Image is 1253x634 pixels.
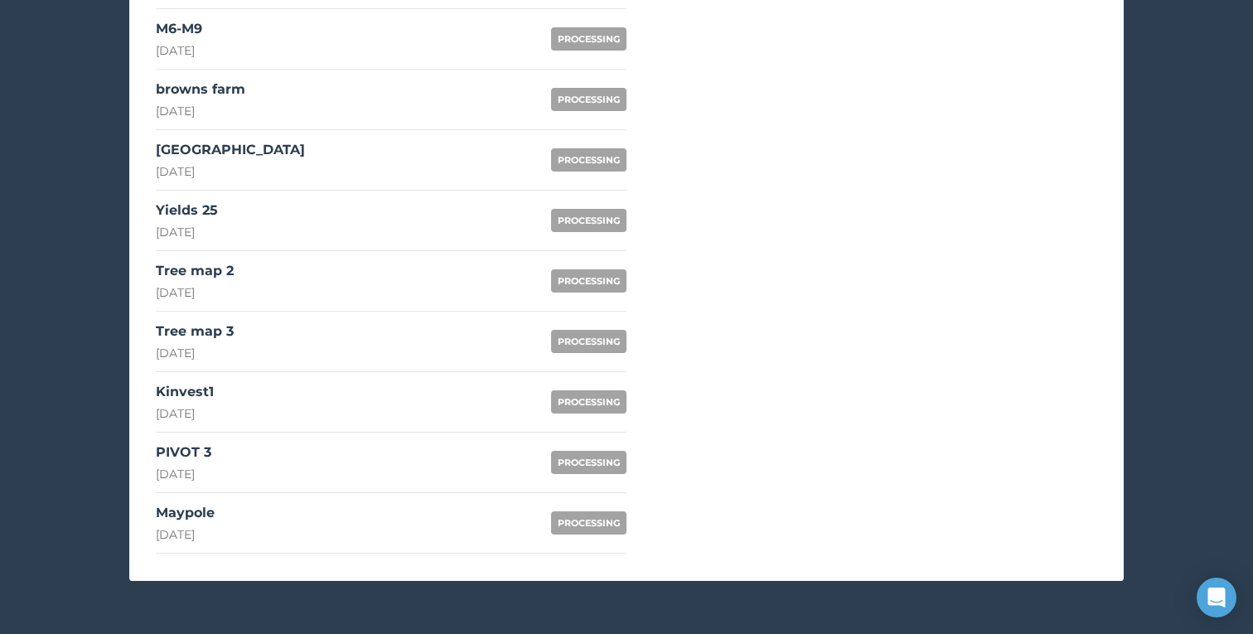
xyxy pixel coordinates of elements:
div: PROCESSING [551,148,626,172]
div: PROCESSING [551,209,626,232]
div: Open Intercom Messenger [1197,578,1236,617]
div: [DATE] [156,526,215,543]
a: browns farm[DATE]PROCESSING [156,70,626,130]
div: PROCESSING [551,269,626,293]
div: Tree map 2 [156,261,234,281]
div: browns farm [156,80,245,99]
a: Yields 25[DATE]PROCESSING [156,191,626,251]
a: [GEOGRAPHIC_DATA][DATE]PROCESSING [156,130,626,191]
div: [DATE] [156,466,211,482]
div: [DATE] [156,224,218,240]
div: PROCESSING [551,88,626,111]
a: Tree map 2[DATE]PROCESSING [156,251,626,312]
div: PROCESSING [551,390,626,414]
div: PROCESSING [551,511,626,535]
a: M6-M9[DATE]PROCESSING [156,9,626,70]
div: PROCESSING [551,27,626,51]
div: M6-M9 [156,19,202,39]
div: Maypole [156,503,215,523]
div: [DATE] [156,405,214,422]
a: PIVOT 3[DATE]PROCESSING [156,433,626,493]
div: Yields 25 [156,201,218,220]
div: [DATE] [156,42,202,59]
div: PIVOT 3 [156,443,211,462]
a: Maypole[DATE]PROCESSING [156,493,626,554]
div: [DATE] [156,284,234,301]
div: [DATE] [156,103,245,119]
div: Kinvest1 [156,382,214,402]
a: Tree map 3[DATE]PROCESSING [156,312,626,372]
div: PROCESSING [551,451,626,474]
div: [GEOGRAPHIC_DATA] [156,140,305,160]
div: PROCESSING [551,330,626,353]
div: [DATE] [156,345,234,361]
div: [DATE] [156,163,305,180]
a: Kinvest1[DATE]PROCESSING [156,372,626,433]
div: Tree map 3 [156,322,234,341]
